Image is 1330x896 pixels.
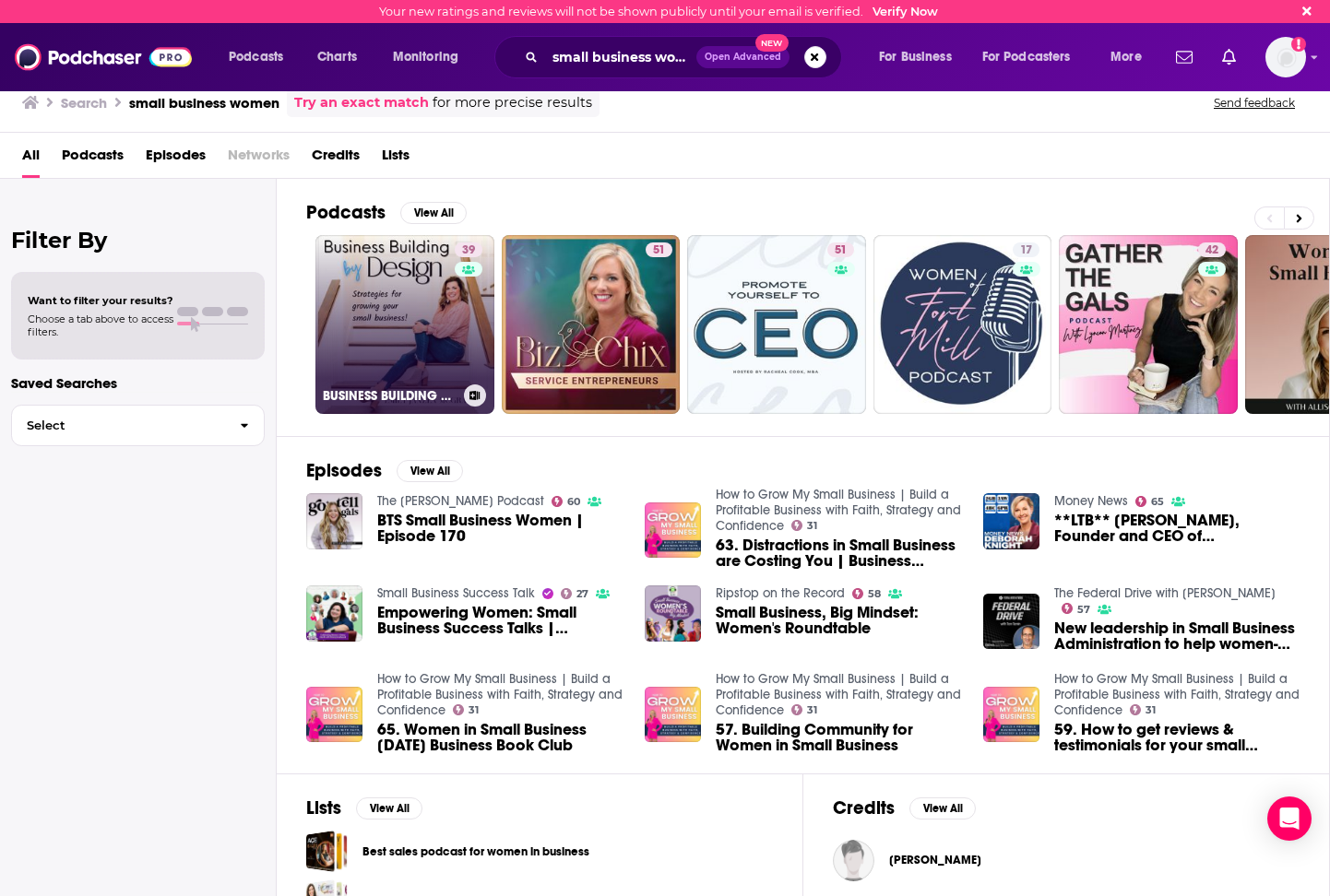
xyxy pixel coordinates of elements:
a: 60 [552,496,581,507]
img: Podchaser - Follow, Share and Rate Podcasts [15,40,192,75]
span: Choose a tab above to access filters. [28,312,173,338]
a: 63. Distractions in Small Business are Costing You | Business Strategy for Women in Small Business [645,502,701,559]
a: Show notifications dropdown [1215,41,1243,73]
span: 39 [462,242,475,260]
a: 31 [453,704,480,715]
a: Credits [312,140,360,178]
button: View All [397,460,463,482]
span: Monitoring [393,44,458,70]
button: View All [356,797,422,819]
img: BTS Small Business Women | Episode 170 [306,493,362,549]
h2: Filter By [11,227,265,253]
span: Empowering Women: Small Business Success Talks | Celebrating [DATE] with [PERSON_NAME]! [377,605,623,636]
a: Ripstop on the Record [716,585,845,601]
img: User Profile [1265,37,1306,77]
span: 60 [567,498,580,506]
span: For Business [879,44,952,70]
button: open menu [380,42,482,72]
a: 31 [1130,704,1157,715]
a: **LTB** Amanda Rose, Founder and CEO of Entrepreneurial & Small Business Women Australia [1054,513,1300,544]
button: Send feedback [1208,95,1300,111]
a: Best sales podcast for women in business [306,831,348,872]
a: ListsView All [306,796,422,819]
span: [PERSON_NAME] [889,853,981,867]
span: Open Advanced [705,53,781,62]
button: open menu [216,42,307,72]
a: 31 [791,704,818,715]
a: Money News [1054,493,1128,509]
a: How to Grow My Small Business | Build a Profitable Business with Faith, Strategy and Confidence [716,671,961,718]
img: 59. How to get reviews & testimonials for your small business | Reputation Marketing tips for wom... [983,687,1039,743]
span: 31 [469,706,479,714]
svg: Email not verified [1291,37,1306,52]
a: 51 [646,242,672,257]
a: 51 [687,235,866,414]
a: 27 [561,588,589,599]
span: 31 [1146,706,1156,714]
span: 65. Women in Small Business [DATE] Business Book Club [377,722,623,753]
span: 31 [807,706,817,714]
a: 39BUSINESS BUILDING BY DESIGN -Time Management, Starting a Small business, Women Entrepreneurship... [315,235,494,414]
h2: Lists [306,796,341,819]
span: 57. Building Community for Women in Small Business [716,722,961,753]
a: 58 [852,588,882,599]
span: Charts [317,44,357,70]
p: Saved Searches [11,374,265,392]
span: Networks [228,140,290,178]
span: For Podcasters [982,44,1071,70]
a: CreditsView All [833,796,976,819]
span: 31 [807,522,817,530]
a: How to Grow My Small Business | Build a Profitable Business with Faith, Strategy and Confidence [1054,671,1300,718]
a: 57. Building Community for Women in Small Business [645,687,701,743]
img: Diane Rolston [833,840,874,881]
span: Episodes [146,140,206,178]
a: Verify Now [873,5,938,18]
button: Select [11,405,265,446]
span: **LTB** [PERSON_NAME], Founder and CEO of Entrepreneurial & Small Business Women [GEOGRAPHIC_DATA] [1054,513,1300,544]
button: View All [400,202,467,224]
a: The Federal Drive with Terry Gerton [1054,585,1276,601]
button: View All [909,797,976,819]
span: New [755,34,789,52]
h3: BUSINESS BUILDING BY DESIGN -Time Management, Starting a Small business, Women Entrepreneurship, ... [323,388,457,404]
span: 57 [1077,606,1090,614]
a: 65. Women in Small Business March 2025 Business Book Club [377,722,623,753]
button: open menu [970,42,1098,72]
a: How to Grow My Small Business | Build a Profitable Business with Faith, Strategy and Confidence [716,487,961,534]
h2: Credits [833,796,895,819]
h2: Podcasts [306,201,386,224]
a: BTS Small Business Women | Episode 170 [377,513,623,544]
span: Podcasts [229,44,283,70]
img: New leadership in Small Business Administration to help women-owned small businesses [983,594,1039,650]
span: Select [12,419,225,431]
img: 65. Women in Small Business March 2025 Business Book Club [306,687,362,743]
a: 51 [502,235,681,414]
h3: small business women [129,94,279,112]
span: 27 [576,590,588,598]
img: Empowering Women: Small Business Success Talks | Celebrating Women's History Month with Christy S... [306,585,362,642]
a: 31 [791,520,818,531]
img: Small Business, Big Mindset: Women's Roundtable [645,585,701,642]
span: 51 [653,242,665,260]
a: 51 [827,242,854,257]
div: Open Intercom Messenger [1267,796,1312,841]
a: 17 [1013,242,1039,257]
span: Want to filter your results? [28,294,173,307]
button: Open AdvancedNew [696,46,790,68]
a: 17 [873,235,1052,414]
a: 39 [455,242,482,257]
a: 63. Distractions in Small Business are Costing You | Business Strategy for Women in Small Business [716,537,961,569]
a: Lists [382,140,410,178]
span: 59. How to get reviews & testimonials for your small business | Reputation Marketing tips for wom... [1054,722,1300,753]
span: 65 [1151,498,1164,506]
a: Diane Rolston [889,853,981,867]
